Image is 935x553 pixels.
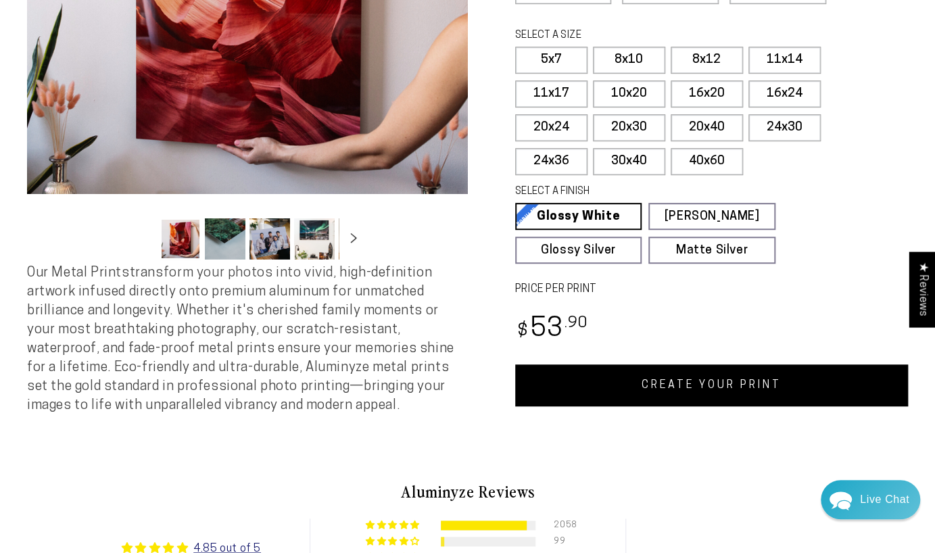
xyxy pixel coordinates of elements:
label: 20x24 [515,114,588,141]
a: Matte Silver [648,237,775,264]
div: Contact Us Directly [860,480,909,519]
sup: .90 [564,316,588,331]
a: Glossy White [515,203,642,230]
div: Click to open Judge.me floating reviews tab [909,251,935,327]
label: 10x20 [593,80,665,107]
button: Slide left [126,224,156,254]
legend: SELECT A FINISH [515,185,746,199]
button: Slide right [339,224,368,254]
label: 24x30 [748,114,821,141]
label: 8x12 [671,47,743,74]
label: 24x36 [515,148,588,175]
div: 99 [554,537,570,546]
label: 11x17 [515,80,588,107]
label: 5x7 [515,47,588,74]
button: Load image 3 in gallery view [249,218,290,260]
div: 4% (99) reviews with 4 star rating [366,537,422,547]
a: [PERSON_NAME] [648,203,775,230]
h2: Aluminyze Reviews [73,480,863,503]
label: 16x24 [748,80,821,107]
div: Chat widget toggle [821,480,920,519]
legend: SELECT A SIZE [515,28,746,43]
label: 20x30 [593,114,665,141]
label: 8x10 [593,47,665,74]
span: Our Metal Prints transform your photos into vivid, high-definition artwork infused directly onto ... [27,266,454,412]
label: 40x60 [671,148,743,175]
div: 2058 [554,521,570,530]
label: 20x40 [671,114,743,141]
div: 91% (2058) reviews with 5 star rating [366,521,422,531]
bdi: 53 [515,316,589,343]
label: 16x20 [671,80,743,107]
label: 30x40 [593,148,665,175]
label: PRICE PER PRINT [515,282,909,297]
a: Glossy Silver [515,237,642,264]
label: 11x14 [748,47,821,74]
button: Load image 1 in gallery view [160,218,201,260]
span: $ [517,322,529,341]
button: Load image 2 in gallery view [205,218,245,260]
a: CREATE YOUR PRINT [515,364,909,406]
button: Load image 4 in gallery view [294,218,335,260]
